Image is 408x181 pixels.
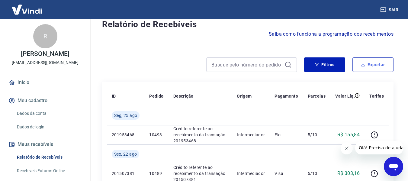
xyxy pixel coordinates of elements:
[335,93,355,99] p: Valor Líq.
[14,165,83,177] a: Recebíveis Futuros Online
[237,93,252,99] p: Origem
[12,60,79,66] p: [EMAIL_ADDRESS][DOMAIN_NAME]
[112,132,140,138] p: 201953468
[7,94,83,107] button: Meu cadastro
[102,18,394,31] h4: Relatório de Recebíveis
[173,126,227,144] p: Crédito referente ao recebimento da transação 201953468
[112,170,140,176] p: 201507381
[112,93,116,99] p: ID
[237,132,265,138] p: Intermediador
[341,142,353,154] iframe: Fechar mensagem
[384,157,403,176] iframe: Botão para abrir a janela de mensagens
[114,112,137,118] span: Seg, 25 ago
[114,151,137,157] span: Sex, 22 ago
[355,141,403,154] iframe: Mensagem da empresa
[14,121,83,133] a: Dados de login
[149,93,163,99] p: Pedido
[337,131,360,138] p: R$ 155,84
[149,132,163,138] p: 10493
[7,76,83,89] a: Início
[275,170,298,176] p: Visa
[275,93,298,99] p: Pagamento
[14,151,83,163] a: Relatório de Recebíveis
[275,132,298,138] p: Elo
[237,170,265,176] p: Intermediador
[308,170,326,176] p: 5/10
[308,132,326,138] p: 5/10
[211,60,282,69] input: Busque pelo número do pedido
[149,170,163,176] p: 10489
[352,57,394,72] button: Exportar
[7,0,47,19] img: Vindi
[337,170,360,177] p: R$ 303,16
[269,31,394,38] a: Saiba como funciona a programação dos recebimentos
[7,138,83,151] button: Meus recebíveis
[304,57,345,72] button: Filtros
[21,51,69,57] p: [PERSON_NAME]
[14,107,83,120] a: Dados da conta
[379,4,401,15] button: Sair
[4,4,51,9] span: Olá! Precisa de ajuda?
[308,93,326,99] p: Parcelas
[369,93,384,99] p: Tarifas
[33,24,57,48] div: R
[173,93,194,99] p: Descrição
